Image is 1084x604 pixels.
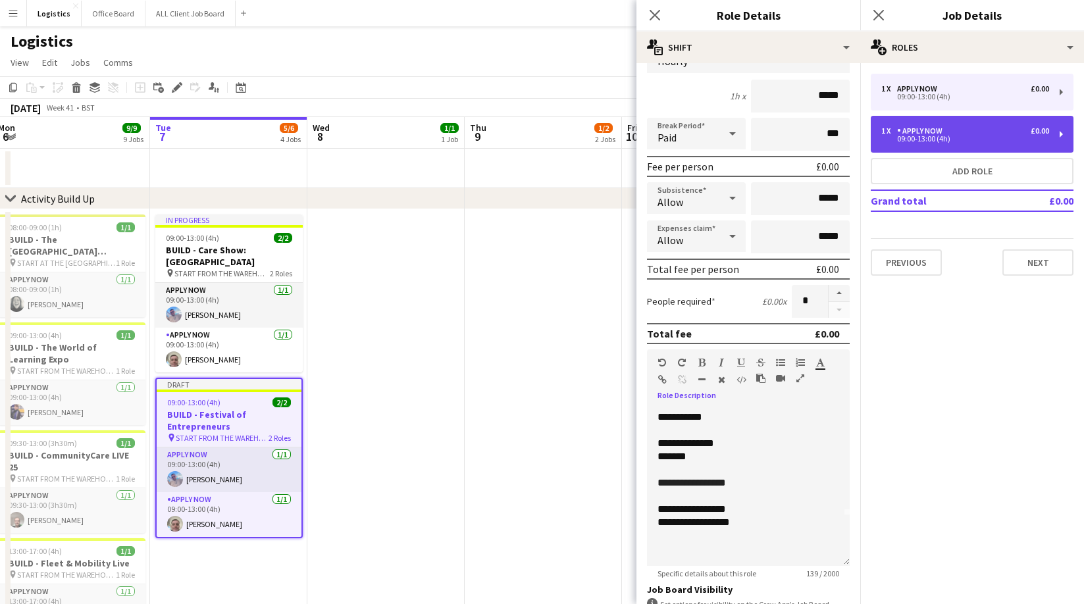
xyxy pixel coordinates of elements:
[1031,84,1049,93] div: £0.00
[636,7,860,24] h3: Role Details
[116,222,135,232] span: 1/1
[871,249,942,276] button: Previous
[155,214,303,225] div: In progress
[155,328,303,372] app-card-role: APPLY NOW1/109:00-13:00 (4h)[PERSON_NAME]
[816,160,839,173] div: £0.00
[736,374,746,385] button: HTML Code
[9,330,62,340] span: 09:00-13:00 (4h)
[157,492,301,537] app-card-role: APPLY NOW1/109:00-13:00 (4h)[PERSON_NAME]
[116,570,135,580] span: 1 Role
[881,84,897,93] div: 1 x
[776,357,785,368] button: Unordered List
[17,258,116,268] span: START AT THE [GEOGRAPHIC_DATA]
[1011,190,1073,211] td: £0.00
[280,134,301,144] div: 4 Jobs
[116,474,135,484] span: 1 Role
[27,1,82,26] button: Logistics
[176,433,269,443] span: START FROM THE WAREHOUSE
[897,84,942,93] div: APPLY NOW
[658,131,677,144] span: Paid
[647,263,739,276] div: Total fee per person
[167,397,220,407] span: 09:00-13:00 (4h)
[17,366,116,376] span: START FROM THE WAREHOUSE
[65,54,95,71] a: Jobs
[43,103,76,113] span: Week 41
[658,357,667,368] button: Undo
[272,397,291,407] span: 2/2
[157,447,301,492] app-card-role: APPLY NOW1/109:00-13:00 (4h)[PERSON_NAME]
[155,378,303,538] app-job-card: Draft09:00-13:00 (4h)2/2BUILD - Festival of Entrepreneurs START FROM THE WAREHOUSE2 RolesAPPLY NO...
[157,409,301,432] h3: BUILD - Festival of Entrepreneurs
[103,57,133,68] span: Comms
[470,122,486,134] span: Thu
[116,258,135,268] span: 1 Role
[658,374,667,385] button: Insert Link
[9,546,62,556] span: 13:00-17:00 (4h)
[796,357,805,368] button: Ordered List
[647,327,692,340] div: Total fee
[697,357,706,368] button: Bold
[627,122,638,134] span: Fri
[9,222,62,232] span: 08:00-09:00 (1h)
[5,54,34,71] a: View
[860,32,1084,63] div: Roles
[37,54,63,71] a: Edit
[717,374,726,385] button: Clear Formatting
[658,234,683,247] span: Allow
[116,546,135,556] span: 1/1
[871,190,1011,211] td: Grand total
[625,129,638,144] span: 10
[155,283,303,328] app-card-role: APPLY NOW1/109:00-13:00 (4h)[PERSON_NAME]
[595,134,615,144] div: 2 Jobs
[311,129,330,144] span: 8
[166,233,219,243] span: 09:00-13:00 (4h)
[756,373,765,384] button: Paste as plain text
[440,123,459,133] span: 1/1
[829,285,850,302] button: Increase
[881,126,897,136] div: 1 x
[155,214,303,372] app-job-card: In progress09:00-13:00 (4h)2/2BUILD - Care Show: [GEOGRAPHIC_DATA] START FROM THE WAREHOUSE2 Role...
[816,263,839,276] div: £0.00
[756,357,765,368] button: Strikethrough
[155,244,303,268] h3: BUILD - Care Show: [GEOGRAPHIC_DATA]
[441,134,458,144] div: 1 Job
[17,570,116,580] span: START FROM THE WAREHOUSE
[468,129,486,144] span: 9
[122,123,141,133] span: 9/9
[155,122,171,134] span: Tue
[98,54,138,71] a: Comms
[313,122,330,134] span: Wed
[17,474,116,484] span: START FROM THE WAREHOUSE
[153,129,171,144] span: 7
[762,295,787,307] div: £0.00 x
[270,268,292,278] span: 2 Roles
[70,57,90,68] span: Jobs
[815,357,825,368] button: Text Color
[717,357,726,368] button: Italic
[116,366,135,376] span: 1 Role
[123,134,143,144] div: 9 Jobs
[677,357,686,368] button: Redo
[274,233,292,243] span: 2/2
[881,136,1049,142] div: 09:00-13:00 (4h)
[736,357,746,368] button: Underline
[594,123,613,133] span: 1/2
[796,373,805,384] button: Fullscreen
[174,268,270,278] span: START FROM THE WAREHOUSE
[871,158,1073,184] button: Add role
[11,101,41,114] div: [DATE]
[860,7,1084,24] h3: Job Details
[157,379,301,390] div: Draft
[9,438,77,448] span: 09:30-13:00 (3h30m)
[647,295,715,307] label: People required
[145,1,236,26] button: ALL Client Job Board
[647,160,713,173] div: Fee per person
[647,584,850,595] h3: Job Board Visibility
[1002,249,1073,276] button: Next
[796,568,850,578] span: 139 / 2000
[82,103,95,113] div: BST
[116,330,135,340] span: 1/1
[11,57,29,68] span: View
[647,568,767,578] span: Specific details about this role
